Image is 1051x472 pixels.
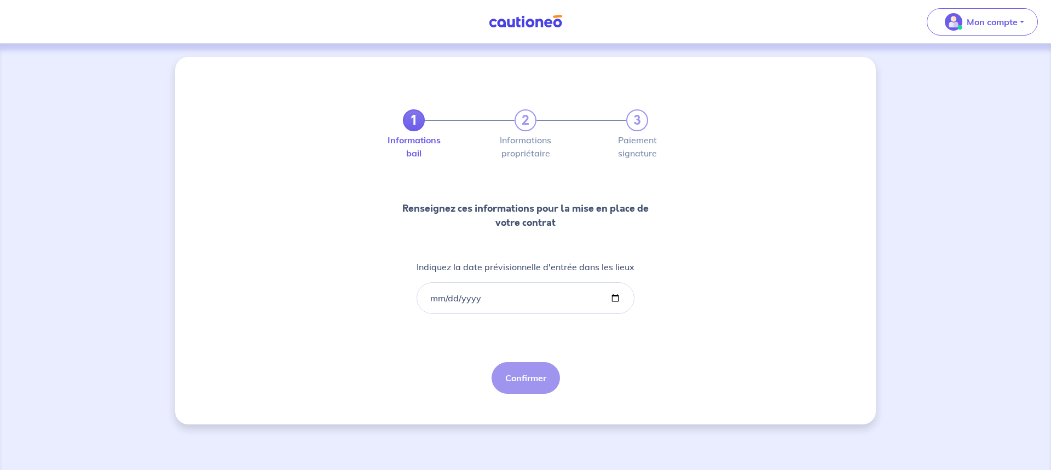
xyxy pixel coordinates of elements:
[417,282,634,314] input: lease-signed-date-placeholder
[403,109,425,131] a: 1
[967,15,1018,28] p: Mon compte
[417,260,634,273] p: Indiquez la date prévisionnelle d'entrée dans les lieux
[403,136,425,158] label: Informations bail
[945,13,962,31] img: illu_account_valid_menu.svg
[394,201,657,230] p: Renseignez ces informations pour la mise en place de votre contrat
[484,15,567,28] img: Cautioneo
[626,136,648,158] label: Paiement signature
[927,8,1038,36] button: illu_account_valid_menu.svgMon compte
[515,136,536,158] label: Informations propriétaire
